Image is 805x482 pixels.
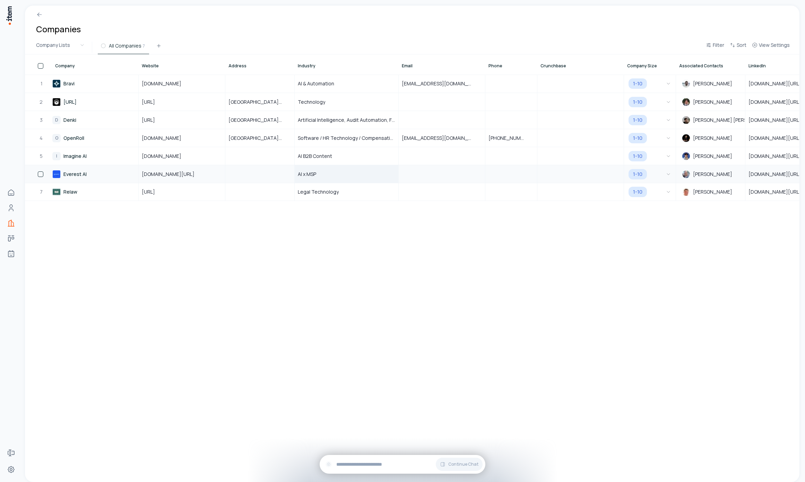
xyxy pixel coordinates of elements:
[488,63,502,69] span: Phone
[142,153,190,160] span: [DOMAIN_NAME]
[402,63,413,69] span: Email
[320,455,485,474] div: Continue Chat
[228,63,246,69] span: Address
[142,171,203,178] span: [DOMAIN_NAME][URL]
[142,135,190,142] span: [DOMAIN_NAME]
[52,134,61,142] div: O
[298,80,334,87] span: AI & Automation
[298,117,395,124] span: Artificial Intelligence, Audit Automation, Financial Compliance
[749,41,793,53] button: View Settings
[143,43,145,49] span: 7
[682,188,690,196] img: Christopher Green
[693,153,732,159] span: [PERSON_NAME]
[682,152,690,160] img: Neo Lee
[52,79,61,88] img: Bravi
[52,147,138,164] a: IImagine AI
[142,117,163,124] span: [URL]
[682,134,690,142] img: Mattias Lindell
[228,99,291,105] span: [GEOGRAPHIC_DATA], [GEOGRAPHIC_DATA], [GEOGRAPHIC_DATA]
[540,63,566,69] span: Crunchbase
[298,99,325,105] span: Technology
[52,166,138,183] a: Everest AI
[682,170,690,178] img: Spencer McKee
[727,41,749,53] button: Sort
[4,216,18,230] a: Companies
[4,463,18,476] a: Settings
[228,117,291,124] span: [GEOGRAPHIC_DATA], [GEOGRAPHIC_DATA], [GEOGRAPHIC_DATA]
[679,63,723,69] span: Associated Contacts
[142,188,163,195] span: [URL]
[298,153,332,160] span: AI B2B Content
[627,63,657,69] span: Company Size
[40,153,43,160] span: 5
[4,247,18,261] a: Agents
[298,171,316,178] span: AI x MSP
[6,6,12,25] img: Item Brain Logo
[436,458,483,471] button: Continue Chat
[402,135,482,142] span: [EMAIL_ADDRESS][DOMAIN_NAME]
[52,129,138,146] a: OOpenRoll
[40,99,43,105] span: 2
[36,24,81,35] h1: Companies
[4,231,18,245] a: deals
[693,99,732,105] span: [PERSON_NAME]
[298,188,339,195] span: Legal Technology
[693,117,772,123] span: [PERSON_NAME] [PERSON_NAME]
[737,42,746,49] span: Sort
[759,42,790,49] span: View Settings
[40,188,43,195] span: 7
[4,186,18,200] a: Home
[713,42,724,49] span: Filter
[682,79,690,88] img: Anas Bouassami
[4,446,18,460] a: Forms
[298,135,395,142] span: Software / HR Technology / Compensation Analytics
[40,117,43,124] span: 3
[52,170,61,178] img: Everest AI
[703,41,727,53] button: Filter
[52,98,61,106] img: PatentWatch.ai
[52,75,138,92] a: Bravi
[52,93,138,110] a: [URL]
[4,201,18,215] a: Contacts
[55,63,75,69] span: Company
[41,80,43,87] span: 1
[448,462,478,467] span: Continue Chat
[402,80,482,87] span: [EMAIL_ADDRESS][DOMAIN_NAME]
[52,188,61,196] img: Relaw
[693,81,732,87] span: [PERSON_NAME]
[682,98,690,106] img: Alex Stroe
[52,184,138,200] a: Relaw
[98,42,149,54] button: All Companies7
[52,111,138,128] a: DDenki
[693,189,732,195] span: [PERSON_NAME]
[682,116,690,124] img: David Jin Li
[142,99,163,105] span: [URL]
[40,135,43,142] span: 4
[52,116,61,124] div: D
[693,171,732,177] span: [PERSON_NAME]
[109,42,141,49] span: All Companies
[228,135,291,142] span: [GEOGRAPHIC_DATA], [GEOGRAPHIC_DATA]
[488,135,534,142] span: [PHONE_NUMBER]
[142,63,159,69] span: Website
[748,63,766,69] span: LinkedIn
[52,152,61,160] div: I
[693,135,732,141] span: [PERSON_NAME]
[142,80,190,87] span: [DOMAIN_NAME]
[298,63,315,69] span: Industry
